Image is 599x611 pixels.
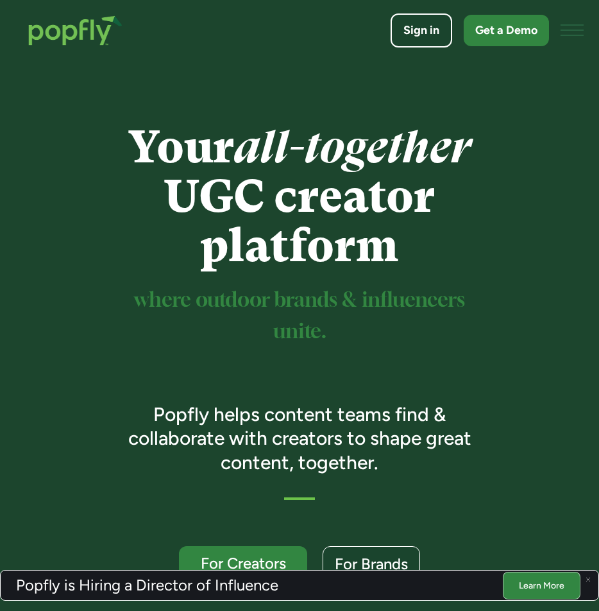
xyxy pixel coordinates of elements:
em: all-together [234,121,471,173]
sup: where outdoor brands & influencers unite. [134,291,465,341]
div: menu [561,15,584,46]
a: Learn More [503,571,580,599]
a: home [15,3,135,58]
h1: Your UGC creator platform [121,123,478,271]
h3: Popfly helps content teams find & collaborate with creators to shape great content, together. [121,402,478,475]
div: Get a Demo [475,22,537,39]
div: For Creators [190,555,296,571]
h3: Popfly is Hiring a Director of Influence [16,578,278,593]
a: Sign in [391,13,452,47]
a: For Creators [179,546,307,581]
div: Sign in [403,22,439,39]
div: For Brands [335,556,408,572]
a: Get a Demo [464,15,549,46]
a: For Brands [323,546,420,581]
